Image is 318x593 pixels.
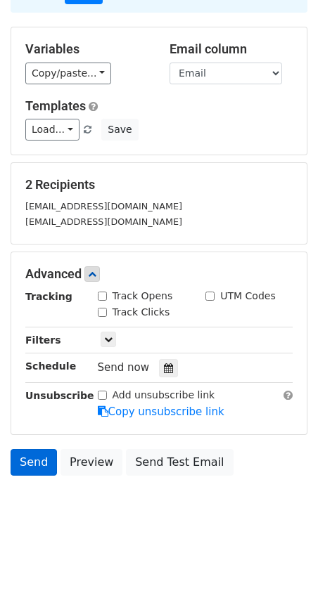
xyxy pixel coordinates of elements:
[25,98,86,113] a: Templates
[25,201,182,211] small: [EMAIL_ADDRESS][DOMAIN_NAME]
[220,289,275,304] label: UTM Codes
[25,177,293,193] h5: 2 Recipients
[25,360,76,372] strong: Schedule
[113,388,215,403] label: Add unsubscribe link
[113,305,170,320] label: Track Clicks
[126,449,233,476] a: Send Test Email
[25,390,94,401] strong: Unsubscribe
[61,449,122,476] a: Preview
[248,526,318,593] iframe: Chat Widget
[25,216,182,227] small: [EMAIL_ADDRESS][DOMAIN_NAME]
[25,63,111,84] a: Copy/paste...
[25,266,293,282] h5: Advanced
[170,41,293,57] h5: Email column
[11,449,57,476] a: Send
[25,119,79,141] a: Load...
[25,291,72,302] strong: Tracking
[25,334,61,346] strong: Filters
[25,41,148,57] h5: Variables
[113,289,173,304] label: Track Opens
[98,361,150,374] span: Send now
[98,405,224,418] a: Copy unsubscribe link
[101,119,138,141] button: Save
